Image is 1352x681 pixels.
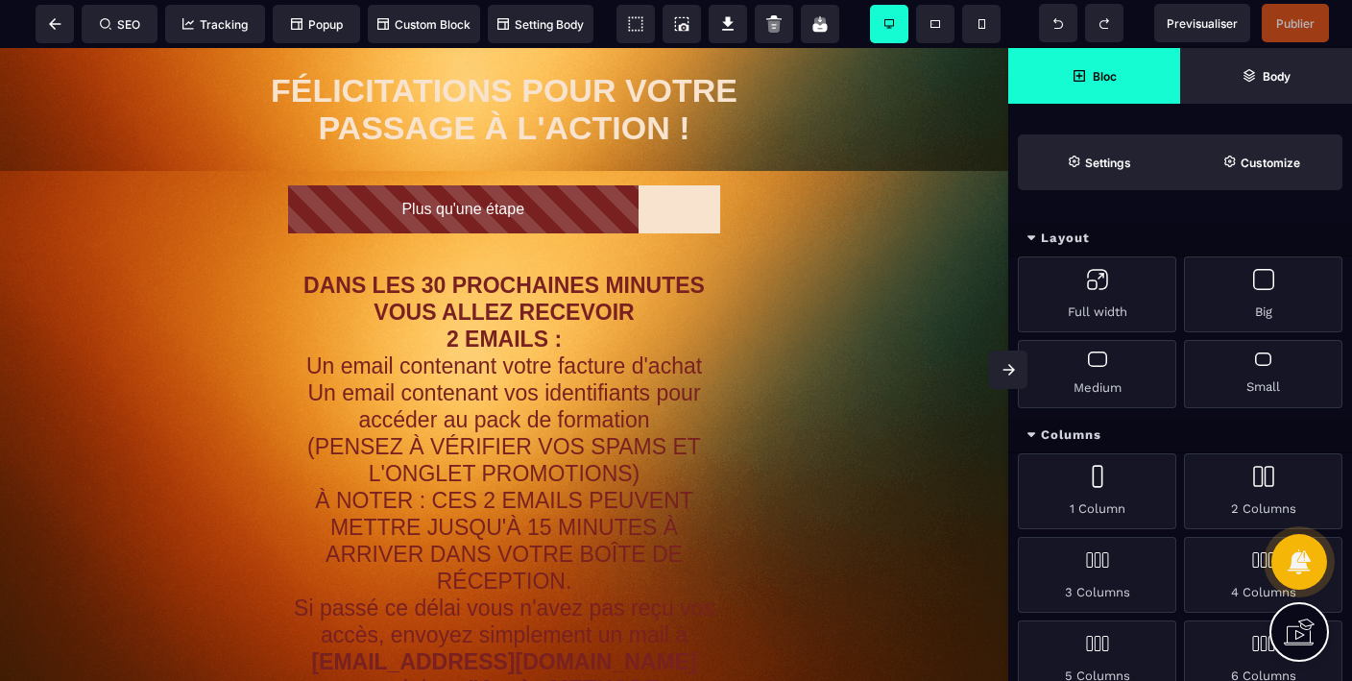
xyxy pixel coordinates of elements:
div: Medium [1018,340,1176,408]
div: Small [1184,340,1342,408]
div: 4 Columns [1184,537,1342,613]
span: Settings [1018,134,1180,190]
span: Publier [1276,16,1315,31]
span: Screenshot [663,5,701,43]
span: View components [616,5,655,43]
b: DANS LES 30 PROCHAINES MINUTES VOUS ALLEZ RECEVOIR 2 EMAILS : [303,225,711,304]
div: 3 Columns [1018,537,1176,613]
span: Popup [291,17,343,32]
strong: Customize [1241,156,1300,170]
strong: Settings [1085,156,1131,170]
div: Full width [1018,256,1176,332]
div: Columns [1008,418,1352,453]
span: SEO [100,17,140,32]
span: Custom Block [377,17,471,32]
span: Setting Body [497,17,584,32]
span: Open Style Manager [1180,134,1342,190]
strong: Bloc [1093,69,1117,84]
span: Open Blocks [1008,48,1180,104]
div: 2 Columns [1184,453,1342,529]
h1: FÉLICITATIONS POUR VOTRE PASSAGE À L'ACTION ! [240,14,768,109]
text: Plus qu'une étape [401,153,524,170]
div: 1 Column [1018,453,1176,529]
b: [EMAIL_ADDRESS][DOMAIN_NAME] [311,601,696,626]
strong: Body [1263,69,1291,84]
span: Preview [1154,4,1250,42]
b: "Accès METHODE HAVIVRA" [308,628,666,680]
span: Previsualiser [1167,16,1238,31]
span: Open Layer Manager [1180,48,1352,104]
div: Layout [1008,221,1352,256]
div: Big [1184,256,1342,332]
span: Tracking [182,17,248,32]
